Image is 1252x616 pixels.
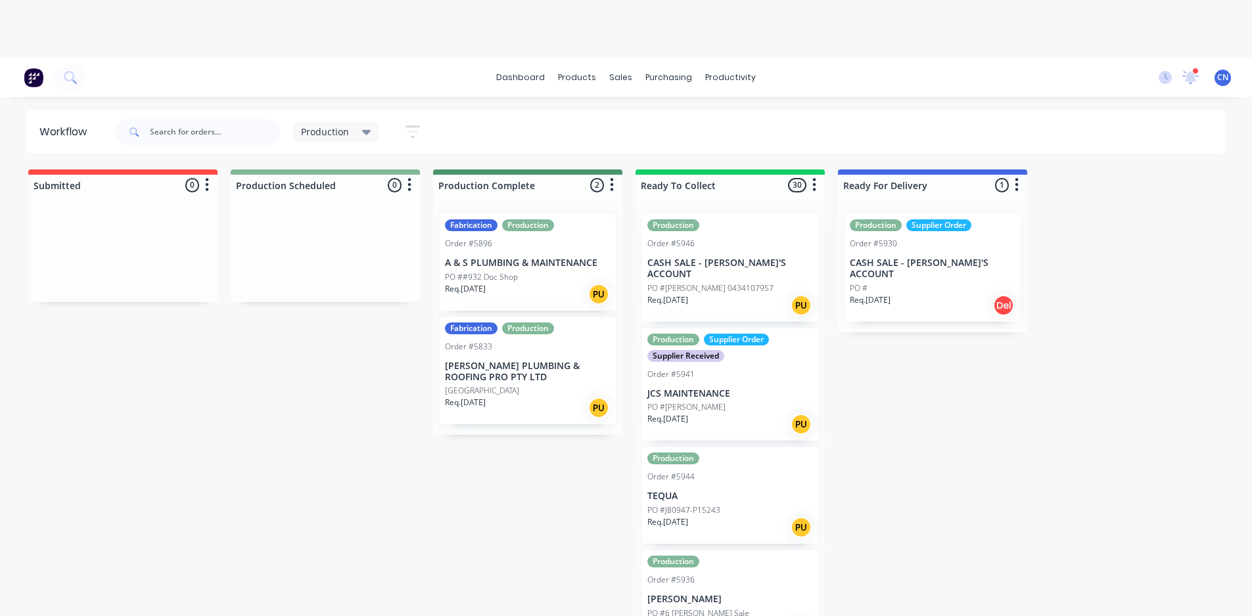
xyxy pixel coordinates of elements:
div: Production [647,334,699,345]
div: sales [603,68,639,87]
div: PU [791,414,812,435]
p: JCS MAINTENANCE [647,388,813,399]
div: PU [588,284,609,305]
div: Fabrication [445,219,498,231]
p: CASH SALE - [PERSON_NAME]'S ACCOUNT [647,257,813,280]
p: Req. [DATE] [647,294,688,306]
p: Req. [DATE] [445,283,486,295]
div: Fabrication [445,322,498,334]
span: Production [301,125,349,139]
p: [PERSON_NAME] PLUMBING & ROOFING PRO PTY LTD [445,361,611,383]
div: Order #5930 [850,238,897,250]
p: Req. [DATE] [850,294,891,306]
div: ProductionSupplier OrderOrder #5930CASH SALE - [PERSON_NAME]'S ACCOUNTPO #Req.[DATE]Del [845,214,1021,322]
iframe: Intercom live chat [1207,571,1239,603]
div: ProductionOrder #5944TEQUAPO #J80947-P15243Req.[DATE]PU [642,447,818,544]
p: PO #[PERSON_NAME] [647,401,726,413]
div: Production [647,452,699,464]
p: PO ##932 Doc Shop [445,271,518,283]
div: Production [850,219,902,231]
div: Order #5896 [445,238,492,250]
div: Order #5946 [647,238,695,250]
input: Search for orders... [150,119,280,145]
div: productivity [699,68,762,87]
div: Order #5941 [647,368,695,380]
p: Req. [DATE] [647,413,688,425]
div: purchasing [639,68,699,87]
p: PO #[PERSON_NAME] 0434107957 [647,282,774,294]
div: ProductionSupplier OrderSupplier ReceivedOrder #5941JCS MAINTENANCEPO #[PERSON_NAME]Req.[DATE]PU [642,328,818,441]
div: ProductionOrder #5946CASH SALE - [PERSON_NAME]'S ACCOUNTPO #[PERSON_NAME] 0434107957Req.[DATE]PU [642,214,818,322]
div: Supplier Order [704,334,769,345]
div: Order #5833 [445,341,492,353]
div: Del [993,295,1014,316]
p: [PERSON_NAME] [647,594,813,605]
p: Req. [DATE] [647,516,688,528]
div: FabricationProductionOrder #5833[PERSON_NAME] PLUMBING & ROOFING PRO PTY LTD[GEOGRAPHIC_DATA]Req.... [440,317,616,425]
div: products [551,68,603,87]
a: dashboard [490,68,551,87]
p: PO #J80947-P15243 [647,504,720,516]
div: Order #5944 [647,471,695,483]
div: PU [791,295,812,316]
div: Supplier Order [906,219,971,231]
div: Order #5936 [647,574,695,586]
div: Workflow [39,124,93,140]
span: CN [1217,72,1228,83]
p: PO # [850,282,868,294]
p: Req. [DATE] [445,397,486,408]
div: Production [647,219,699,231]
p: [GEOGRAPHIC_DATA] [445,385,519,397]
div: PU [588,397,609,418]
div: FabricationProductionOrder #5896A & S PLUMBING & MAINTENANCEPO ##932 Doc ShopReq.[DATE]PU [440,214,616,311]
p: A & S PLUMBING & MAINTENANCE [445,257,611,269]
div: Supplier Received [647,350,724,362]
div: PU [791,517,812,538]
div: Production [647,556,699,567]
p: TEQUA [647,491,813,502]
img: Factory [24,68,43,87]
p: CASH SALE - [PERSON_NAME]'S ACCOUNT [850,257,1015,280]
div: Production [502,322,554,334]
div: Production [502,219,554,231]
